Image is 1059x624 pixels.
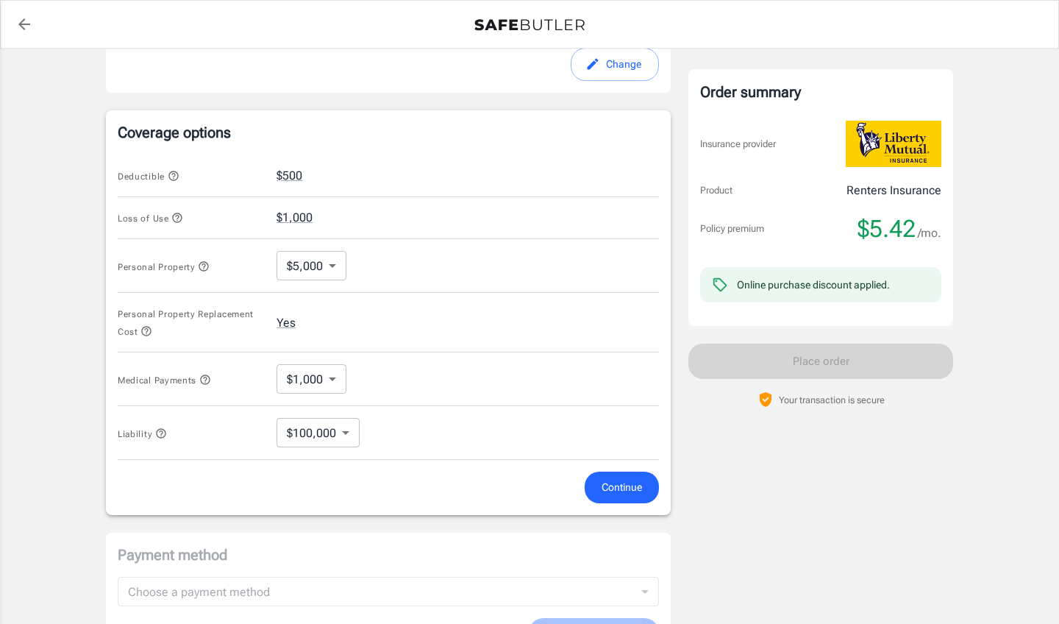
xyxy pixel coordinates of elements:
button: Personal Property Replacement Cost [118,305,265,340]
div: Online purchase discount applied. [737,277,890,292]
img: Liberty Mutual [846,121,941,167]
button: $1,000 [277,209,313,227]
div: $100,000 [277,418,360,447]
span: Loss of Use [118,213,183,224]
button: edit [571,48,659,81]
p: Insurance provider [700,137,776,152]
button: Loss of Use [118,209,183,227]
span: Personal Property Replacement Cost [118,309,254,337]
button: Deductible [118,167,179,185]
p: Renters Insurance [846,182,941,199]
a: back to quotes [10,10,39,39]
div: Order summary [700,81,941,103]
button: Medical Payments [118,371,211,389]
div: $1,000 [277,364,346,394]
img: Back to quotes [474,19,585,31]
span: Liability [118,429,167,439]
div: $5,000 [277,251,346,280]
button: Personal Property [118,258,210,275]
span: /mo. [918,223,941,244]
button: Liability [118,425,167,442]
span: Continue [602,478,642,497]
p: Policy premium [700,221,764,236]
span: Medical Payments [118,375,211,386]
button: Continue [585,472,659,503]
button: Yes [277,314,296,332]
p: Product [700,183,732,198]
span: Personal Property [118,262,210,272]
button: $500 [277,167,302,185]
span: Deductible [118,171,179,182]
p: Your transaction is secure [779,393,885,407]
p: Coverage options [118,122,659,143]
span: $5.42 [857,214,916,244]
